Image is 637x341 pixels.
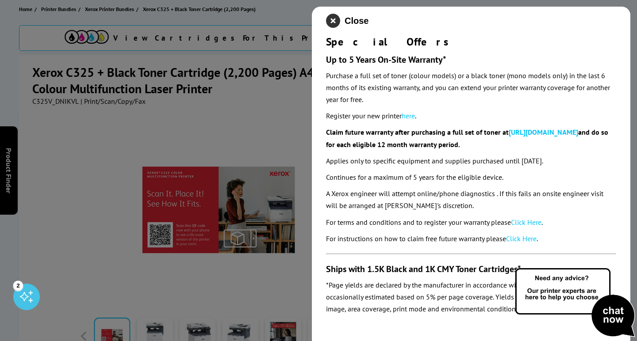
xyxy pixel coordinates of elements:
[326,70,616,106] p: Purchase a full set of toner (colour models) or a black toner (mono models only) in the last 6 mo...
[326,110,616,122] p: Register your new printer .
[326,155,616,167] p: Applies only to specific equipment and supplies purchased until [DATE].
[402,111,415,120] a: here
[326,263,616,275] h3: Ships with 1.5K Black and 1K CMY Toner Cartridges*
[326,35,616,49] div: Special Offers
[326,54,616,65] h3: Up to 5 Years On-Site Warranty*
[13,280,23,290] div: 2
[326,128,608,148] b: and do so for each eligible 12 month warranty period.
[326,233,616,245] p: For instructions on how to claim free future warranty please .
[326,216,616,228] p: For terms and conditions and to register your warranty please .
[345,16,368,26] span: Close
[326,171,616,183] p: Continues for a maximum of 5 years for the eligible device.
[326,280,607,313] em: *Page yields are declared by the manufacturer in accordance with ISO/IEC standards or occasionall...
[513,267,637,339] img: Open Live Chat window
[326,128,509,136] b: Claim future warranty after purchasing a full set of toner at
[326,14,368,28] button: close modal
[326,188,616,212] p: A Xerox engineer will attempt online/phone diagnostics . If this fails an onsite engineer visit w...
[506,234,537,243] a: Click Here
[509,128,578,136] a: [URL][DOMAIN_NAME]
[511,218,541,227] a: Click Here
